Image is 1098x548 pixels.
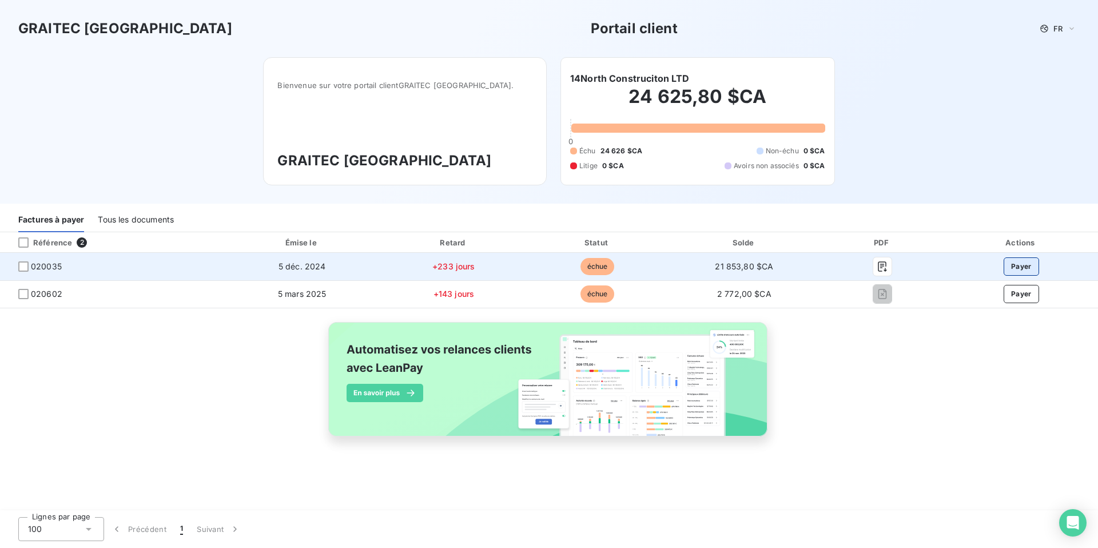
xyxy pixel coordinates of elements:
span: 0 $CA [803,146,825,156]
span: 0 [568,137,573,146]
span: Échu [579,146,596,156]
span: 100 [28,523,42,535]
div: Référence [9,237,72,248]
span: 2 [77,237,87,248]
span: 24 626 $CA [600,146,643,156]
span: 1 [180,523,183,535]
button: Payer [1004,285,1039,303]
div: Tous les documents [98,208,174,232]
span: échue [580,258,615,275]
h3: Portail client [591,18,678,39]
div: Actions [947,237,1096,248]
div: Factures à payer [18,208,84,232]
img: banner [318,315,780,456]
span: Bienvenue sur votre portail client GRAITEC [GEOGRAPHIC_DATA] . [277,81,532,90]
h6: 14North Construciton LTD [570,72,690,85]
span: Litige [579,161,598,171]
div: Solde [670,237,818,248]
h3: GRAITEC [GEOGRAPHIC_DATA] [277,150,532,171]
span: 020035 [31,261,62,272]
h3: GRAITEC [GEOGRAPHIC_DATA] [18,18,232,39]
div: Émise le [225,237,379,248]
div: Retard [383,237,524,248]
span: 2 772,00 $CA [717,289,771,299]
button: 1 [173,517,190,541]
h2: 24 625,80 $CA [570,85,825,120]
span: +143 jours [433,289,475,299]
span: 5 déc. 2024 [279,261,326,271]
span: +233 jours [432,261,475,271]
span: Avoirs non associés [734,161,799,171]
span: 5 mars 2025 [278,289,327,299]
span: 0 $CA [602,161,624,171]
span: FR [1053,24,1063,33]
div: PDF [822,237,942,248]
span: Non-échu [766,146,799,156]
span: 020602 [31,288,62,300]
div: Open Intercom Messenger [1059,509,1087,537]
button: Précédent [104,517,173,541]
span: 0 $CA [803,161,825,171]
div: Statut [528,237,666,248]
span: 21 853,80 $CA [715,261,773,271]
button: Payer [1004,257,1039,276]
span: échue [580,285,615,303]
button: Suivant [190,517,248,541]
